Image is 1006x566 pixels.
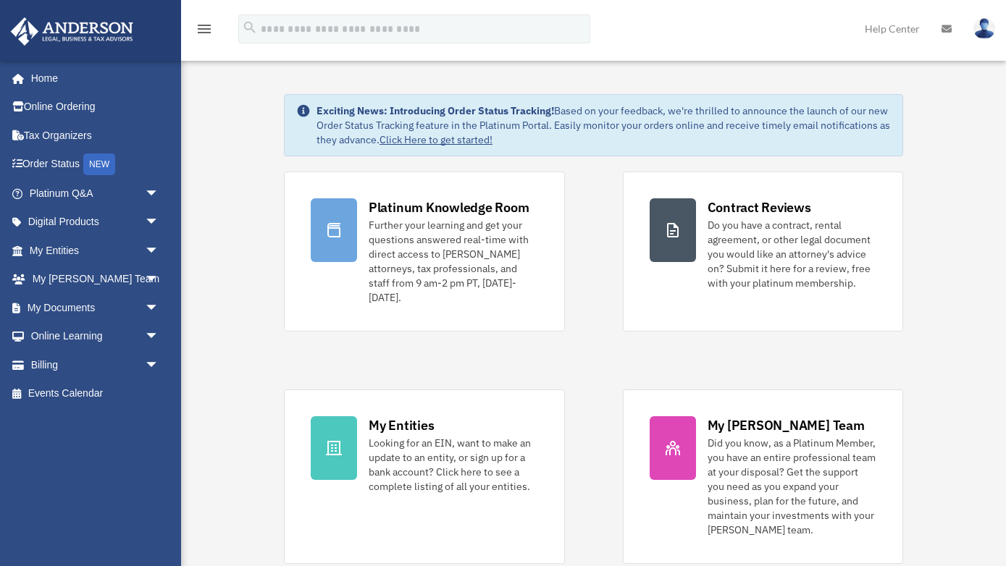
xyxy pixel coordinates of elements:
[10,322,181,351] a: Online Learningarrow_drop_down
[145,350,174,380] span: arrow_drop_down
[708,198,811,216] div: Contract Reviews
[196,25,213,38] a: menu
[145,208,174,237] span: arrow_drop_down
[10,93,181,122] a: Online Ordering
[10,379,181,408] a: Events Calendar
[242,20,258,35] i: search
[10,293,181,322] a: My Documentsarrow_drop_down
[145,265,174,295] span: arrow_drop_down
[145,236,174,266] span: arrow_drop_down
[973,18,995,39] img: User Pic
[380,133,492,146] a: Click Here to get started!
[196,20,213,38] i: menu
[10,350,181,379] a: Billingarrow_drop_down
[10,64,174,93] a: Home
[145,322,174,352] span: arrow_drop_down
[10,150,181,179] a: Order StatusNEW
[708,436,877,537] div: Did you know, as a Platinum Member, you have an entire professional team at your disposal? Get th...
[369,198,529,216] div: Platinum Knowledge Room
[369,218,538,305] div: Further your learning and get your questions answered real-time with direct access to [PERSON_NAM...
[317,104,554,117] strong: Exciting News: Introducing Order Status Tracking!
[369,436,538,494] div: Looking for an EIN, want to make an update to an entity, or sign up for a bank account? Click her...
[10,179,181,208] a: Platinum Q&Aarrow_drop_down
[145,293,174,323] span: arrow_drop_down
[10,265,181,294] a: My [PERSON_NAME] Teamarrow_drop_down
[145,179,174,208] span: arrow_drop_down
[623,172,904,331] a: Contract Reviews Do you have a contract, rental agreement, or other legal document you would like...
[284,389,565,564] a: My Entities Looking for an EIN, want to make an update to an entity, or sign up for a bank accoun...
[708,416,865,434] div: My [PERSON_NAME] Team
[83,153,115,175] div: NEW
[317,104,891,147] div: Based on your feedback, we're thrilled to announce the launch of our new Order Status Tracking fe...
[10,236,181,265] a: My Entitiesarrow_drop_down
[10,208,181,237] a: Digital Productsarrow_drop_down
[623,389,904,564] a: My [PERSON_NAME] Team Did you know, as a Platinum Member, you have an entire professional team at...
[369,416,434,434] div: My Entities
[284,172,565,331] a: Platinum Knowledge Room Further your learning and get your questions answered real-time with dire...
[7,17,138,46] img: Anderson Advisors Platinum Portal
[708,218,877,290] div: Do you have a contract, rental agreement, or other legal document you would like an attorney's ad...
[10,121,181,150] a: Tax Organizers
